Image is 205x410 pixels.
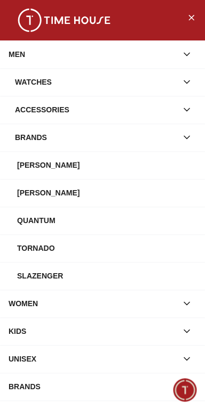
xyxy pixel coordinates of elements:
[17,183,196,202] div: [PERSON_NAME]
[17,155,196,175] div: [PERSON_NAME]
[11,9,117,32] img: ...
[17,239,196,258] div: Tornado
[183,9,200,26] button: Close Menu
[9,45,177,64] div: MEN
[9,377,196,396] div: BRANDS
[17,266,196,285] div: Slazenger
[15,100,177,119] div: Accessories
[9,294,177,313] div: WOMEN
[9,322,177,341] div: KIDS
[15,128,177,147] div: Brands
[17,211,196,230] div: Quantum
[9,349,177,368] div: UNISEX
[15,72,177,92] div: Watches
[174,379,197,402] div: Chat Widget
